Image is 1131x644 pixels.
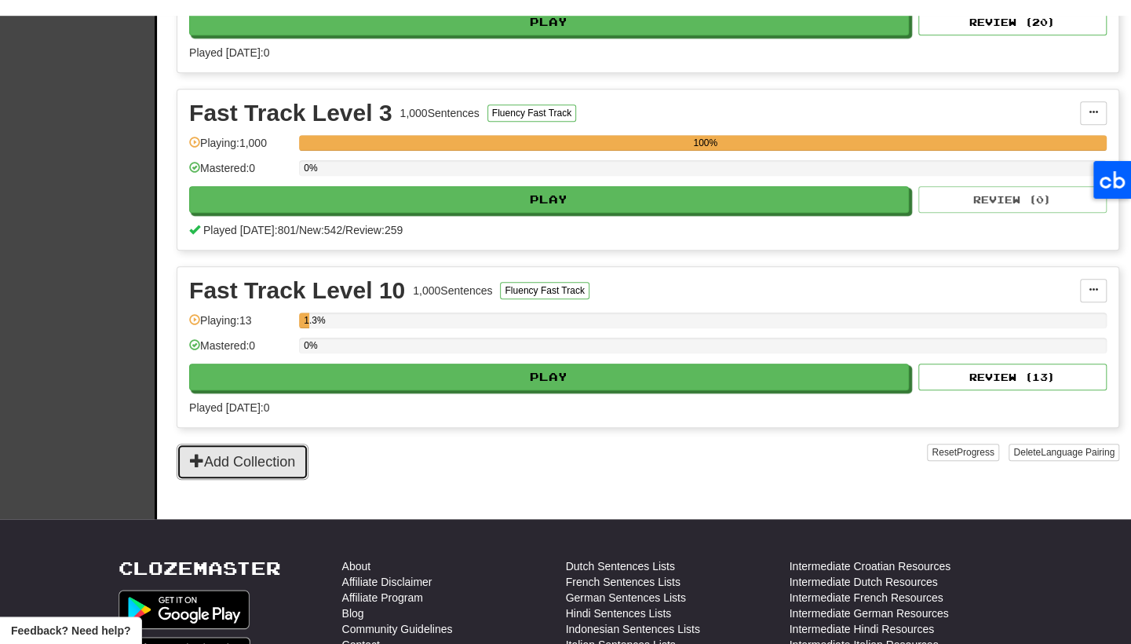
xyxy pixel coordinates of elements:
button: Play [189,186,909,213]
button: DeleteLanguage Pairing [1009,444,1119,461]
div: Fast Track Level 10 [189,279,405,302]
span: Language Pairing [1041,447,1115,458]
a: Affiliate Program [342,590,423,606]
div: 100% [304,135,1107,151]
button: Fluency Fast Track [487,104,576,122]
button: Play [189,364,909,390]
a: Community Guidelines [342,621,453,637]
button: Review (20) [918,9,1107,35]
a: Clozemaster [119,558,281,578]
span: Played [DATE]: 801 [203,224,296,236]
div: Mastered: 0 [189,160,291,186]
a: Intermediate Hindi Resources [790,621,934,637]
div: Playing: 1,000 [189,135,291,161]
div: 1.3% [304,313,309,328]
a: Intermediate Dutch Resources [790,574,938,590]
button: Fluency Fast Track [500,282,589,299]
a: French Sentences Lists [566,574,680,590]
a: Dutch Sentences Lists [566,558,675,574]
a: Intermediate French Resources [790,590,943,606]
div: 1,000 Sentences [413,283,492,298]
span: Progress [957,447,994,458]
a: Hindi Sentences Lists [566,606,672,621]
a: Intermediate Croatian Resources [790,558,950,574]
a: German Sentences Lists [566,590,686,606]
button: Add Collection [177,444,308,480]
span: / [342,224,345,236]
button: ResetProgress [927,444,998,461]
button: Play [189,9,909,35]
a: Indonesian Sentences Lists [566,621,700,637]
span: / [296,224,299,236]
div: Mastered: 0 [189,338,291,364]
button: Review (13) [918,364,1107,390]
span: Played [DATE]: 0 [189,46,269,59]
button: Review (0) [918,186,1107,213]
span: New: 542 [299,224,342,236]
div: 1,000 Sentences [400,105,480,121]
a: Affiliate Disclaimer [342,574,432,590]
a: Intermediate German Resources [790,606,949,621]
div: Playing: 13 [189,313,291,338]
span: Open feedback widget [11,623,130,639]
div: Fast Track Level 3 [189,101,392,125]
a: About [342,558,371,574]
img: Get it on Google Play [119,590,250,629]
a: Blog [342,606,364,621]
span: Review: 259 [345,224,403,236]
span: Played [DATE]: 0 [189,401,269,414]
